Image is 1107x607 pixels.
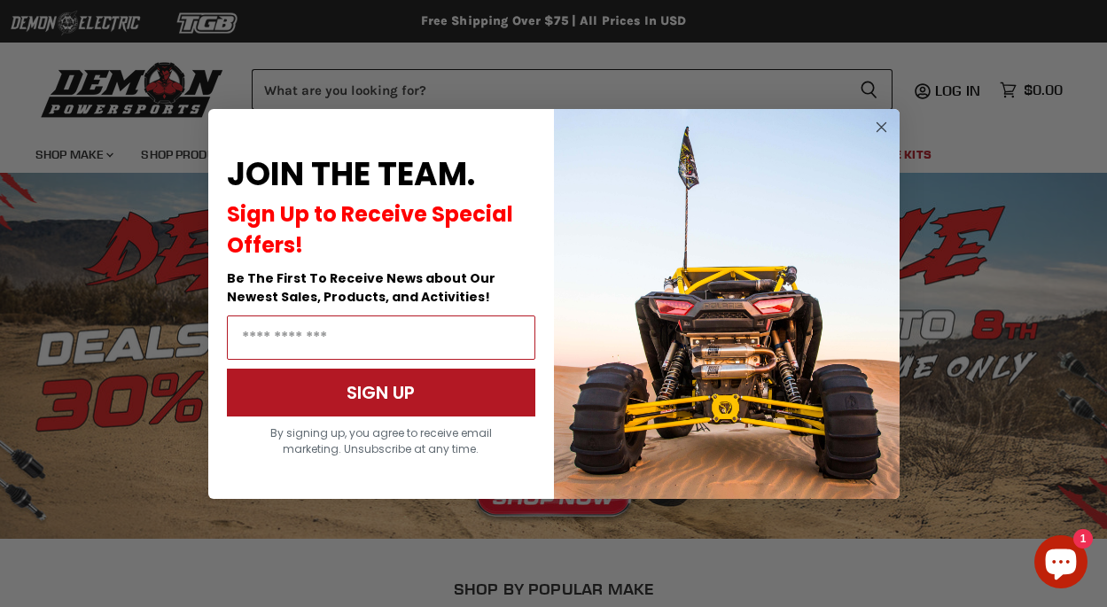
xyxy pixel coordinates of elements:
[227,269,495,306] span: Be The First To Receive News about Our Newest Sales, Products, and Activities!
[1029,535,1093,593] inbox-online-store-chat: Shopify online store chat
[554,109,900,499] img: a9095488-b6e7-41ba-879d-588abfab540b.jpeg
[227,152,475,197] span: JOIN THE TEAM.
[227,369,535,416] button: SIGN UP
[227,199,513,260] span: Sign Up to Receive Special Offers!
[870,116,893,138] button: Close dialog
[227,315,535,360] input: Email Address
[270,425,492,456] span: By signing up, you agree to receive email marketing. Unsubscribe at any time.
